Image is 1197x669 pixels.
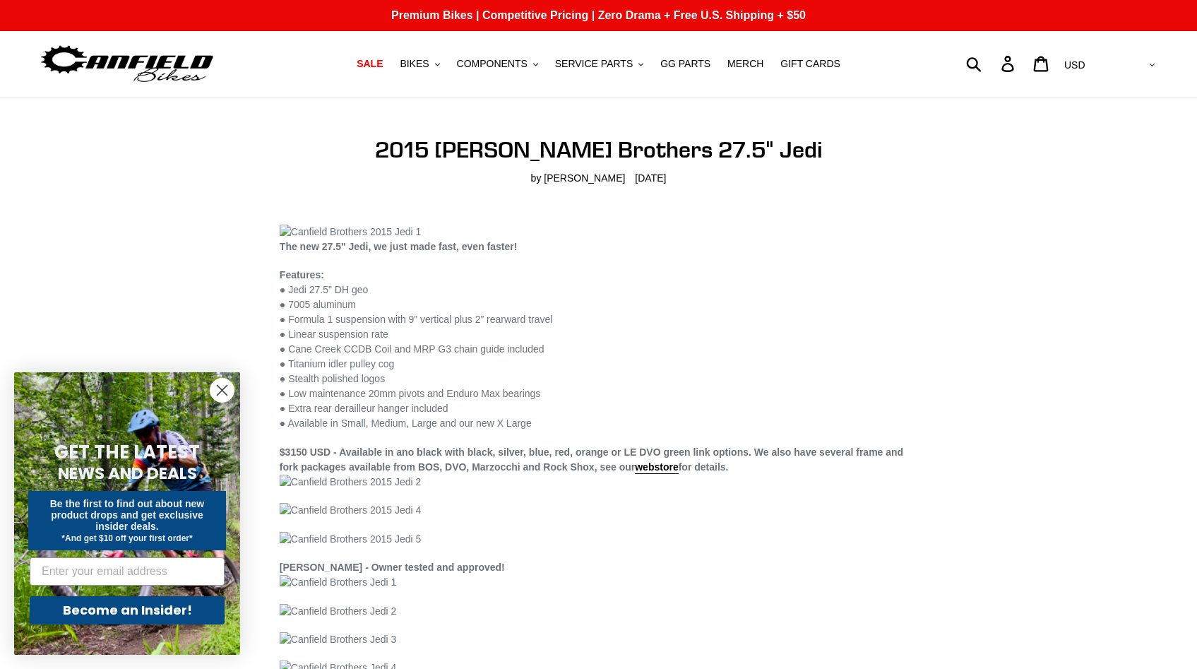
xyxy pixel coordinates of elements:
[720,54,770,73] a: MERCH
[393,54,446,73] button: BIKES
[280,475,421,490] img: Canfield Brothers 2015 Jedi 2
[61,533,192,543] span: *And get $10 off your first order*
[555,58,633,70] span: SERVICE PARTS
[280,604,396,619] img: Canfield Brothers Jedi 2
[531,171,626,186] span: by [PERSON_NAME]
[635,461,678,474] a: webstore
[457,58,528,70] span: COMPONENTS
[635,172,666,184] time: [DATE]
[280,241,518,252] strong: The new 27.5" Jedi, we just made fast, even faster!
[548,54,650,73] button: SERVICE PARTS
[773,54,847,73] a: GIFT CARDS
[280,532,421,547] img: Canfield Brothers 2015 Jedi 5
[280,225,421,239] img: Canfield Brothers 2015 Jedi 1
[280,632,396,647] img: Canfield Brothers Jedi 3
[280,269,324,280] strong: Features:
[280,268,917,431] p: ● Jedi 27.5" DH geo ● 7005 aluminum ● Formula 1 suspension with 9” vertical plus 2” rearward trav...
[653,54,717,73] a: GG PARTS
[280,446,903,474] strong: $3150 USD - Available in ano black with black, silver, blue, red, orange or LE DVO green link opt...
[660,58,710,70] span: GG PARTS
[280,503,421,518] img: Canfield Brothers 2015 Jedi 4
[450,54,545,73] button: COMPONENTS
[58,462,197,485] span: NEWS AND DEALS
[210,378,234,403] button: Close dialog
[39,42,215,86] img: Canfield Bikes
[30,557,225,586] input: Enter your email address
[50,498,205,532] span: Be the first to find out about new product drops and get exclusive insider deals.
[350,54,390,73] a: SALE
[974,48,1010,79] input: Search
[54,439,200,465] span: GET THE LATEST
[280,562,505,573] strong: [PERSON_NAME] - Owner tested and approved!
[280,575,396,590] img: Canfield Brothers Jedi 1
[280,136,917,163] h1: 2015 [PERSON_NAME] Brothers 27.5" Jedi
[780,58,840,70] span: GIFT CARDS
[400,58,429,70] span: BIKES
[727,58,763,70] span: MERCH
[357,58,383,70] span: SALE
[30,596,225,624] button: Become an Insider!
